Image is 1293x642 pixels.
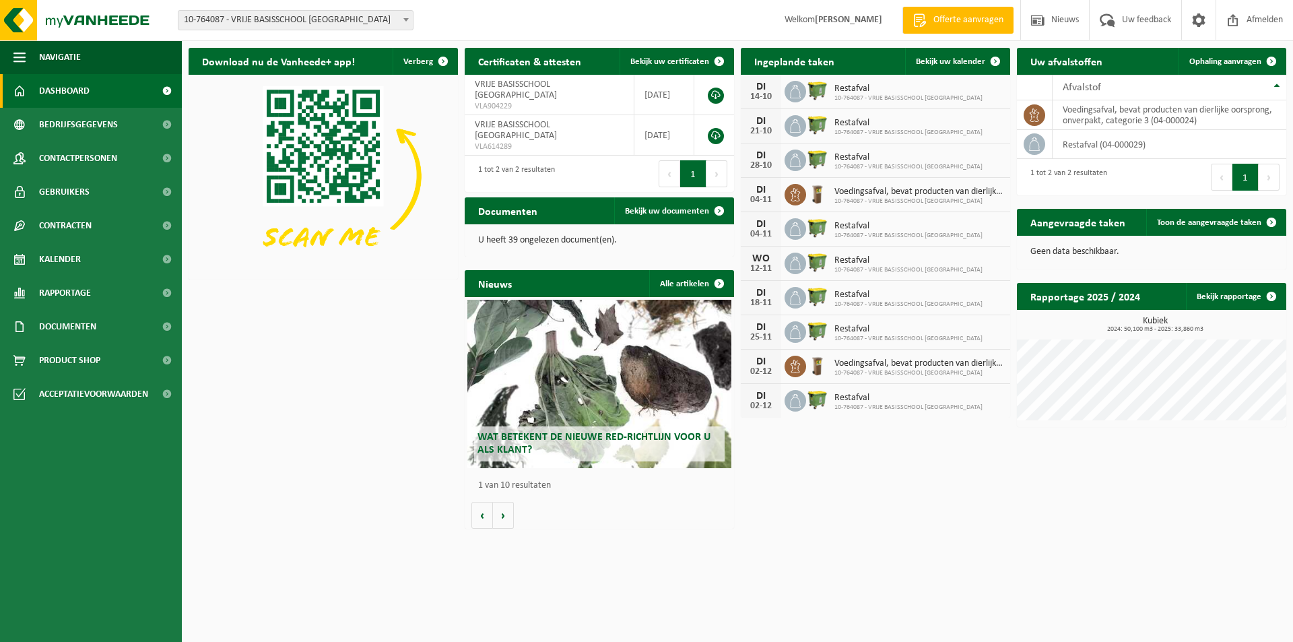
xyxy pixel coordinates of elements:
div: 25-11 [748,333,774,342]
span: VLA904229 [475,101,624,112]
a: Bekijk rapportage [1186,283,1285,310]
div: 1 tot 2 van 2 resultaten [471,159,555,189]
span: 10-764087 - VRIJE BASISSCHOOL [GEOGRAPHIC_DATA] [834,404,983,412]
div: 04-11 [748,230,774,239]
div: DI [748,219,774,230]
span: Verberg [403,57,433,66]
span: Voedingsafval, bevat producten van dierlijke oorsprong, onverpakt, categorie 3 [834,187,1003,197]
span: Contactpersonen [39,141,117,175]
img: WB-0140-HPE-BN-01 [806,354,829,377]
span: 10-764087 - VRIJE BASISSCHOOL [GEOGRAPHIC_DATA] [834,129,983,137]
p: U heeft 39 ongelezen document(en). [478,236,721,245]
button: Previous [1211,164,1232,191]
span: 10-764087 - VRIJE BASISSCHOOL [GEOGRAPHIC_DATA] [834,163,983,171]
h2: Aangevraagde taken [1017,209,1139,235]
button: Verberg [393,48,457,75]
span: Toon de aangevraagde taken [1157,218,1261,227]
div: 28-10 [748,161,774,170]
button: Volgende [493,502,514,529]
span: Voedingsafval, bevat producten van dierlijke oorsprong, onverpakt, categorie 3 [834,358,1003,369]
div: DI [748,150,774,161]
span: 2024: 50,100 m3 - 2025: 33,860 m3 [1024,326,1286,333]
span: Bekijk uw kalender [916,57,985,66]
div: 1 tot 2 van 2 resultaten [1024,162,1107,192]
button: 1 [1232,164,1259,191]
h3: Kubiek [1024,317,1286,333]
span: Navigatie [39,40,81,74]
div: DI [748,391,774,402]
button: Next [706,160,727,187]
div: 12-11 [748,264,774,274]
a: Offerte aanvragen [902,7,1014,34]
h2: Nieuws [465,270,525,296]
span: VRIJE BASISSCHOOL [GEOGRAPHIC_DATA] [475,120,557,141]
span: Product Shop [39,344,100,377]
a: Bekijk uw certificaten [620,48,733,75]
span: Restafval [834,290,983,300]
span: Bekijk uw documenten [625,207,709,216]
h2: Uw afvalstoffen [1017,48,1116,74]
span: Contracten [39,209,92,243]
div: DI [748,288,774,298]
h2: Download nu de Vanheede+ app! [189,48,368,74]
span: 10-764087 - VRIJE BASISSCHOOL [GEOGRAPHIC_DATA] [834,335,983,343]
a: Wat betekent de nieuwe RED-richtlijn voor u als klant? [467,300,731,468]
img: Download de VHEPlus App [189,75,458,277]
span: 10-764087 - VRIJE BASISSCHOOL SINT-PIETER - OOSTKAMP [178,10,413,30]
span: Restafval [834,221,983,232]
a: Alle artikelen [649,270,733,297]
strong: [PERSON_NAME] [815,15,882,25]
div: 02-12 [748,402,774,411]
div: DI [748,82,774,92]
span: Gebruikers [39,175,90,209]
div: 14-10 [748,92,774,102]
span: Wat betekent de nieuwe RED-richtlijn voor u als klant? [477,432,710,455]
span: Documenten [39,310,96,344]
img: WB-1100-HPE-GN-50 [806,113,829,136]
div: DI [748,116,774,127]
span: 10-764087 - VRIJE BASISSCHOOL [GEOGRAPHIC_DATA] [834,266,983,274]
span: 10-764087 - VRIJE BASISSCHOOL [GEOGRAPHIC_DATA] [834,232,983,240]
button: Vorige [471,502,493,529]
span: 10-764087 - VRIJE BASISSCHOOL [GEOGRAPHIC_DATA] [834,94,983,102]
img: WB-0140-HPE-BN-01 [806,182,829,205]
span: Restafval [834,84,983,94]
span: Restafval [834,118,983,129]
img: WB-1100-HPE-GN-50 [806,319,829,342]
div: WO [748,253,774,264]
button: 1 [680,160,706,187]
span: 10-764087 - VRIJE BASISSCHOOL [GEOGRAPHIC_DATA] [834,197,1003,205]
span: 10-764087 - VRIJE BASISSCHOOL SINT-PIETER - OOSTKAMP [178,11,413,30]
a: Ophaling aanvragen [1179,48,1285,75]
span: Restafval [834,152,983,163]
h2: Ingeplande taken [741,48,848,74]
span: Ophaling aanvragen [1189,57,1261,66]
span: Bekijk uw certificaten [630,57,709,66]
td: [DATE] [634,115,694,156]
button: Next [1259,164,1280,191]
span: Restafval [834,255,983,266]
p: Geen data beschikbaar. [1030,247,1273,257]
a: Bekijk uw documenten [614,197,733,224]
div: 02-12 [748,367,774,377]
span: 10-764087 - VRIJE BASISSCHOOL [GEOGRAPHIC_DATA] [834,300,983,309]
div: 04-11 [748,195,774,205]
span: VRIJE BASISSCHOOL [GEOGRAPHIC_DATA] [475,79,557,100]
img: WB-1100-HPE-GN-50 [806,285,829,308]
span: Acceptatievoorwaarden [39,377,148,411]
span: Afvalstof [1063,82,1101,93]
td: [DATE] [634,75,694,115]
h2: Certificaten & attesten [465,48,595,74]
span: Restafval [834,324,983,335]
button: Previous [659,160,680,187]
img: WB-1100-HPE-GN-50 [806,251,829,274]
td: restafval (04-000029) [1053,130,1286,159]
span: VLA614289 [475,141,624,152]
img: WB-1100-HPE-GN-50 [806,388,829,411]
div: DI [748,185,774,195]
span: 10-764087 - VRIJE BASISSCHOOL [GEOGRAPHIC_DATA] [834,369,1003,377]
div: 21-10 [748,127,774,136]
h2: Rapportage 2025 / 2024 [1017,283,1154,309]
div: DI [748,356,774,367]
td: voedingsafval, bevat producten van dierlijke oorsprong, onverpakt, categorie 3 (04-000024) [1053,100,1286,130]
